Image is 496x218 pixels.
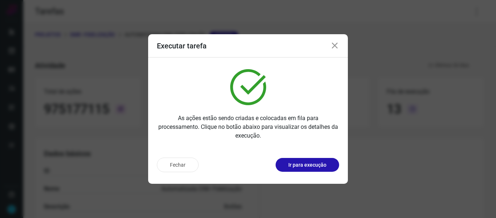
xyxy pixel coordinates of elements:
button: Ir para execução [276,158,339,172]
img: verified.svg [230,69,266,105]
button: Fechar [157,158,199,172]
p: As ações estão sendo criadas e colocadas em fila para processamento. Clique no botão abaixo para ... [157,114,339,140]
p: Ir para execução [288,161,326,169]
h3: Executar tarefa [157,41,207,50]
